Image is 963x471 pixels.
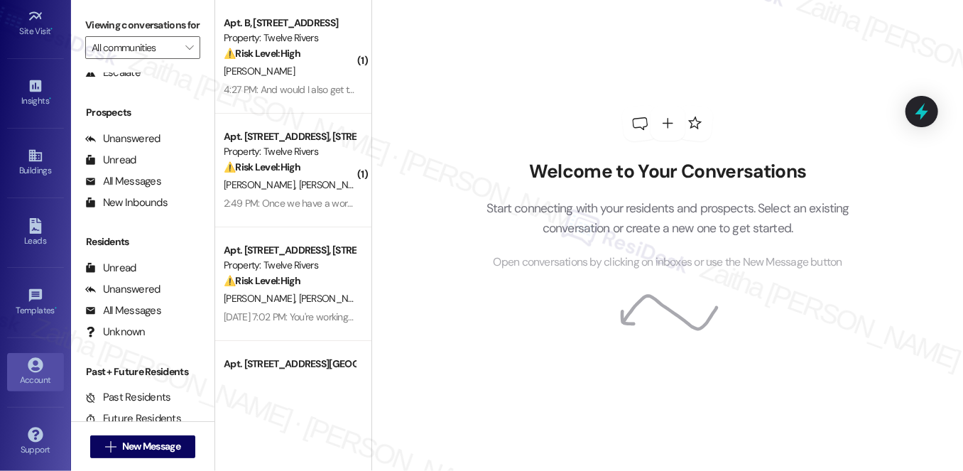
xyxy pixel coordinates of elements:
a: Site Visit • [7,4,64,43]
div: [DATE] 7:02 PM: You're working on not working on anything in a timely manner is what I'm hearing. [224,310,619,323]
i:  [185,42,193,53]
div: 4:27 PM: And would I also get the info for vacating? [224,83,432,96]
div: Unanswered [85,131,160,146]
div: Apt. [STREET_ADDRESS], [STREET_ADDRESS] [224,129,355,144]
span: • [51,24,53,34]
div: Property: Twelve Rivers [224,258,355,273]
h2: Welcome to Your Conversations [464,161,871,183]
div: Residents [71,234,214,249]
div: Unread [85,261,136,276]
div: Future Residents [85,411,181,426]
div: Property: Twelve Rivers [224,144,355,159]
button: New Message [90,435,195,458]
input: All communities [92,36,178,59]
div: New Inbounds [85,195,168,210]
a: Templates • [7,283,64,322]
a: Account [7,353,64,391]
div: Apt. B, [STREET_ADDRESS] [224,16,355,31]
div: Past + Future Residents [71,364,214,379]
p: Start connecting with your residents and prospects. Select an existing conversation or create a n... [464,198,871,239]
div: Escalate [85,65,141,80]
a: Support [7,423,64,461]
div: Property: Twelve Rivers [224,31,355,45]
div: Prospects [71,105,214,120]
span: • [55,303,57,313]
span: New Message [122,439,180,454]
div: Unanswered [85,282,160,297]
a: Leads [7,214,64,252]
label: Viewing conversations for [85,14,200,36]
div: 2:49 PM: Once we have a working washing machine and sink, we would be interested in renewing! [224,197,629,210]
span: [PERSON_NAME] [224,65,295,77]
div: Unknown [85,325,146,340]
strong: ⚠️ Risk Level: High [224,274,300,287]
span: [PERSON_NAME] [224,292,299,305]
a: Buildings [7,144,64,182]
a: Insights • [7,74,64,112]
span: [PERSON_NAME] [224,178,299,191]
span: Open conversations by clicking on inboxes or use the New Message button [494,254,842,271]
strong: ⚠️ Risk Level: High [224,47,300,60]
div: All Messages [85,303,161,318]
div: Past Residents [85,390,171,405]
div: Apt. [STREET_ADDRESS][GEOGRAPHIC_DATA][STREET_ADDRESS] [224,357,355,372]
span: [PERSON_NAME] [299,292,374,305]
div: Apt. [STREET_ADDRESS], [STREET_ADDRESS] [224,243,355,258]
span: [PERSON_NAME] [299,178,374,191]
div: All Messages [85,174,161,189]
i:  [105,441,116,453]
div: Unread [85,153,136,168]
strong: ⚠️ Risk Level: High [224,161,300,173]
span: • [49,94,51,104]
